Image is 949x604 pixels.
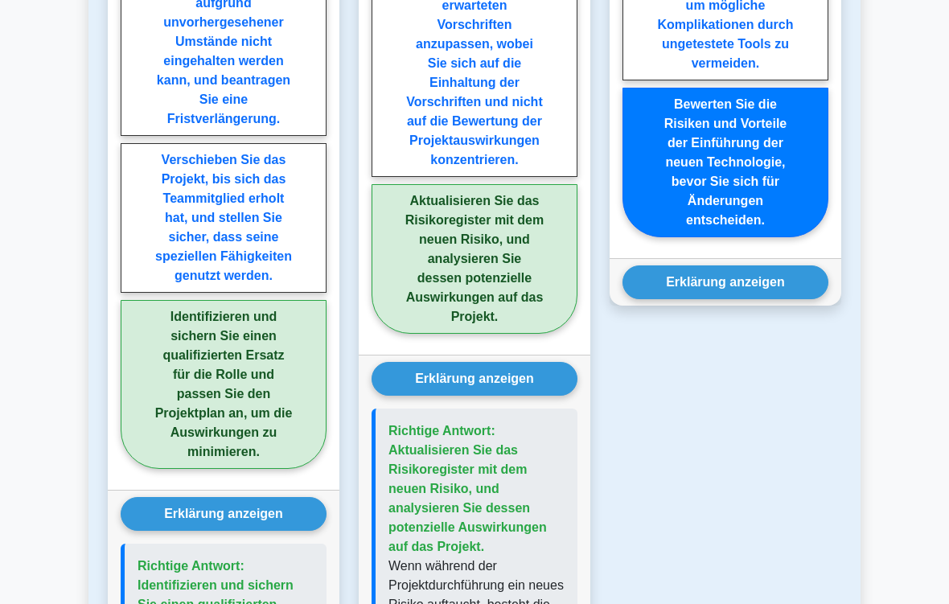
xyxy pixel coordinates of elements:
label: Identifizieren und sichern Sie einen qualifizierten Ersatz für die Rolle und passen Sie den Proje... [121,300,327,469]
label: Bewerten Sie die Risiken und Vorteile der Einführung der neuen Technologie, bevor Sie sich für Än... [622,88,828,237]
button: Erklärung anzeigen [372,362,577,396]
button: Erklärung anzeigen [121,497,327,531]
span: Richtige Antwort: Aktualisieren Sie das Risikoregister mit dem neuen Risiko, und analysieren Sie ... [388,424,547,553]
button: Erklärung anzeigen [622,265,828,299]
label: Aktualisieren Sie das Risikoregister mit dem neuen Risiko, und analysieren Sie dessen potenzielle... [372,184,577,334]
label: Verschieben Sie das Projekt, bis sich das Teammitglied erholt hat, und stellen Sie sicher, dass s... [121,143,327,293]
